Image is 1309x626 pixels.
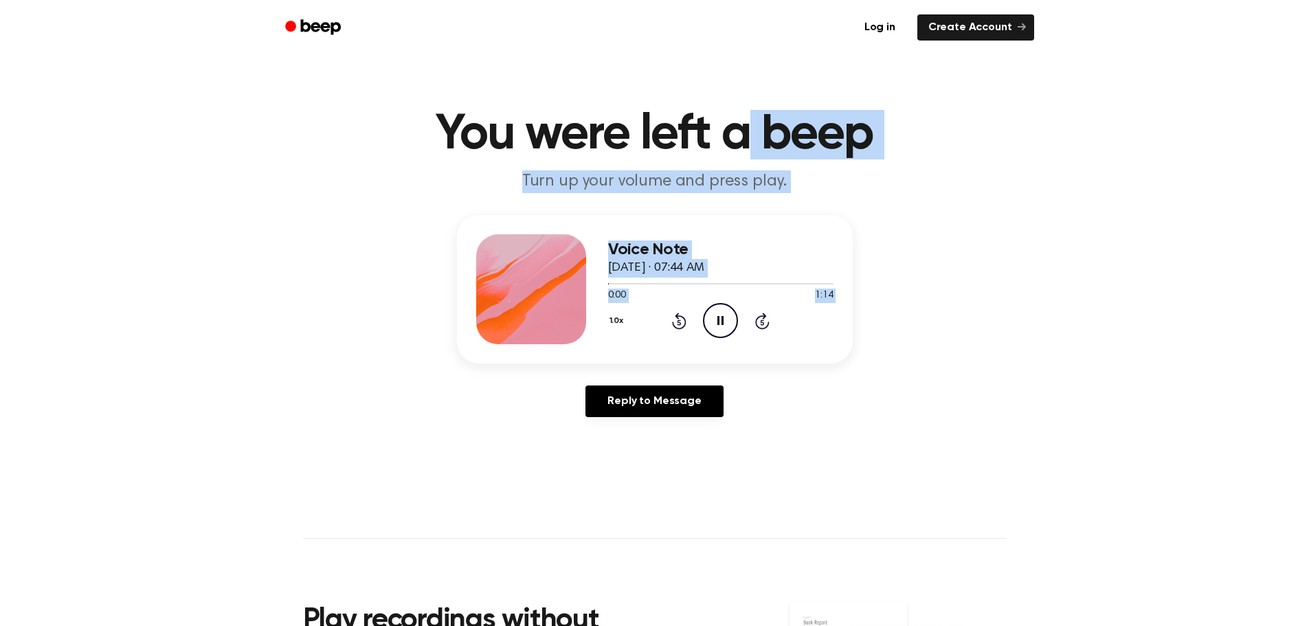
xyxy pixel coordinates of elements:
a: Log in [851,12,909,43]
span: 1:14 [815,289,833,303]
a: Create Account [917,14,1034,41]
span: 0:00 [608,289,626,303]
p: Turn up your volume and press play. [391,170,919,193]
h3: Voice Note [608,241,833,259]
h1: You were left a beep [303,110,1007,159]
span: [DATE] · 07:44 AM [608,262,704,274]
a: Beep [276,14,353,41]
a: Reply to Message [585,385,723,417]
button: 1.0x [608,309,629,333]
